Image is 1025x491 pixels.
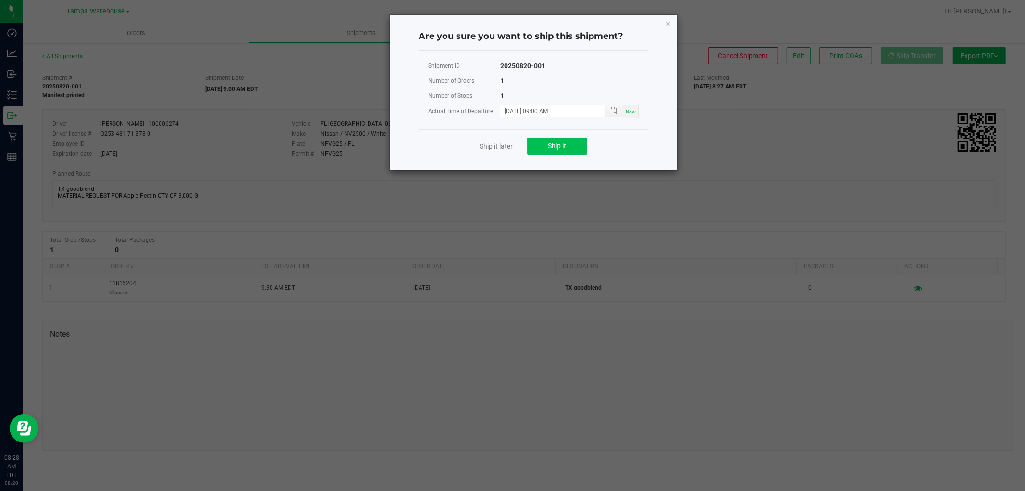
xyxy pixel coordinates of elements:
[500,105,594,117] input: MM/dd/yyyy HH:MM a
[480,141,513,151] a: Ship it later
[500,60,545,72] div: 20250820-001
[428,75,500,87] div: Number of Orders
[626,109,636,114] span: Now
[428,60,500,72] div: Shipment ID
[548,142,567,150] span: Ship it
[428,105,500,117] div: Actual Time of Departure
[10,414,38,443] iframe: Resource center
[605,105,623,117] span: Toggle popup
[500,90,504,102] div: 1
[500,75,504,87] div: 1
[428,90,500,102] div: Number of Stops
[527,138,587,155] button: Ship it
[665,17,671,29] button: Close
[419,30,648,43] h4: Are you sure you want to ship this shipment?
